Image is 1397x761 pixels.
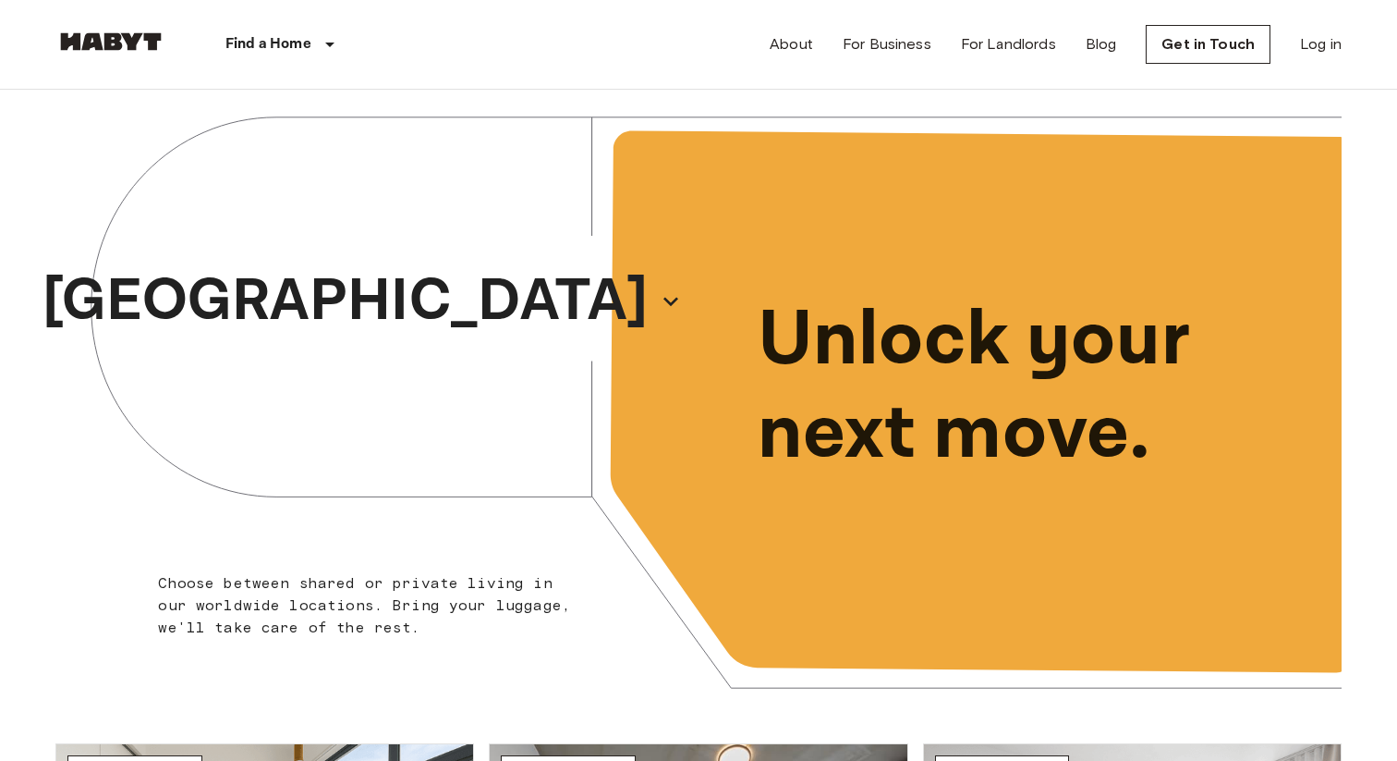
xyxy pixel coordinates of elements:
a: For Business [843,33,931,55]
a: About [770,33,813,55]
button: [GEOGRAPHIC_DATA] [35,252,689,351]
p: Unlock your next move. [758,294,1312,481]
a: For Landlords [961,33,1056,55]
a: Get in Touch [1146,25,1270,64]
a: Blog [1086,33,1117,55]
p: Choose between shared or private living in our worldwide locations. Bring your luggage, we'll tak... [158,572,582,639]
a: Log in [1300,33,1342,55]
img: Habyt [55,32,166,51]
p: [GEOGRAPHIC_DATA] [43,257,649,346]
p: Find a Home [225,33,311,55]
